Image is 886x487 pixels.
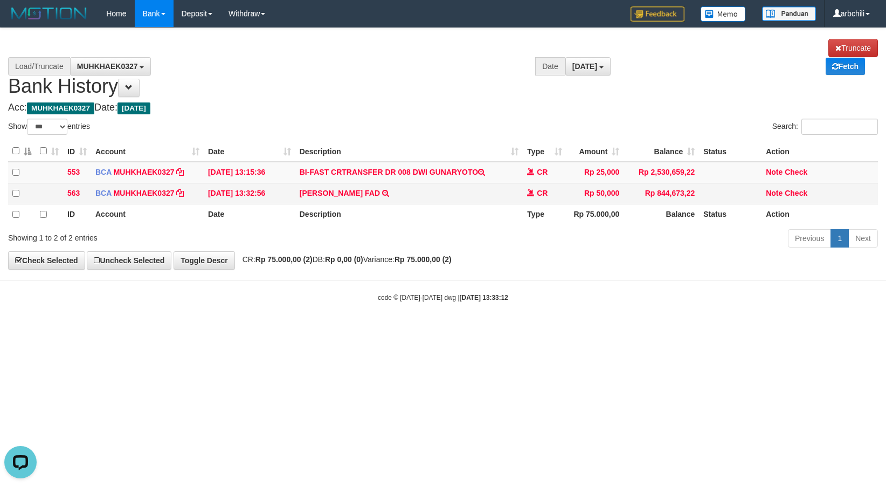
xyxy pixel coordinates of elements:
[801,119,878,135] input: Search:
[566,162,624,183] td: Rp 25,000
[830,229,849,248] a: 1
[255,255,313,264] strong: Rp 75.000,00 (2)
[766,168,783,176] a: Note
[8,39,878,97] h1: Bank History
[785,189,807,197] a: Check
[566,141,624,162] th: Amount: activate to sort column ascending
[631,6,684,22] img: Feedback.jpg
[91,204,204,225] th: Account
[174,251,235,270] a: Toggle Descr
[63,204,91,225] th: ID
[394,255,452,264] strong: Rp 75.000,00 (2)
[117,102,150,114] span: [DATE]
[67,189,80,197] span: 563
[624,183,699,204] td: Rp 844,673,22
[378,294,508,301] small: code © [DATE]-[DATE] dwg |
[8,57,70,76] div: Load/Truncate
[624,141,699,162] th: Balance: activate to sort column ascending
[8,102,878,113] h4: Acc: Date:
[8,228,361,243] div: Showing 1 to 2 of 2 entries
[828,39,878,57] a: Truncate
[204,204,295,225] th: Date
[762,204,878,225] th: Action
[624,204,699,225] th: Balance
[67,168,80,176] span: 553
[523,141,566,162] th: Type: activate to sort column ascending
[204,141,295,162] th: Date: activate to sort column ascending
[95,168,112,176] span: BCA
[624,162,699,183] td: Rp 2,530,659,22
[295,141,523,162] th: Description: activate to sort column ascending
[70,57,151,76] button: MUHKHAEK0327
[176,189,184,197] a: Copy MUHKHAEK0327 to clipboard
[848,229,878,248] a: Next
[460,294,508,301] strong: [DATE] 13:33:12
[537,189,548,197] span: CR
[300,189,380,197] a: [PERSON_NAME] FAD
[325,255,363,264] strong: Rp 0,00 (0)
[77,62,138,71] span: MUHKHAEK0327
[237,255,452,264] span: CR: DB: Variance:
[63,141,91,162] th: ID: activate to sort column ascending
[566,204,624,225] th: Rp 75.000,00
[537,168,548,176] span: CR
[701,6,746,22] img: Button%20Memo.svg
[27,119,67,135] select: Showentries
[772,119,878,135] label: Search:
[27,102,94,114] span: MUHKHAEK0327
[8,251,85,270] a: Check Selected
[566,183,624,204] td: Rp 50,000
[8,5,90,22] img: MOTION_logo.png
[785,168,807,176] a: Check
[788,229,831,248] a: Previous
[762,141,878,162] th: Action
[4,4,37,37] button: Open LiveChat chat widget
[8,119,90,135] label: Show entries
[91,141,204,162] th: Account: activate to sort column ascending
[295,204,523,225] th: Description
[826,58,865,75] a: Fetch
[114,168,175,176] a: MUHKHAEK0327
[87,251,171,270] a: Uncheck Selected
[8,141,36,162] th: : activate to sort column descending
[766,189,783,197] a: Note
[572,62,597,71] span: [DATE]
[295,162,523,183] td: BI-FAST CRTRANSFER DR 008 DWI GUNARYOTO
[204,183,295,204] td: [DATE] 13:32:56
[204,162,295,183] td: [DATE] 13:15:36
[699,204,762,225] th: Status
[36,141,63,162] th: : activate to sort column ascending
[699,141,762,162] th: Status
[176,168,184,176] a: Copy MUHKHAEK0327 to clipboard
[762,6,816,21] img: panduan.png
[523,204,566,225] th: Type
[95,189,112,197] span: BCA
[114,189,175,197] a: MUHKHAEK0327
[535,57,565,76] div: Date
[565,57,611,76] button: [DATE]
